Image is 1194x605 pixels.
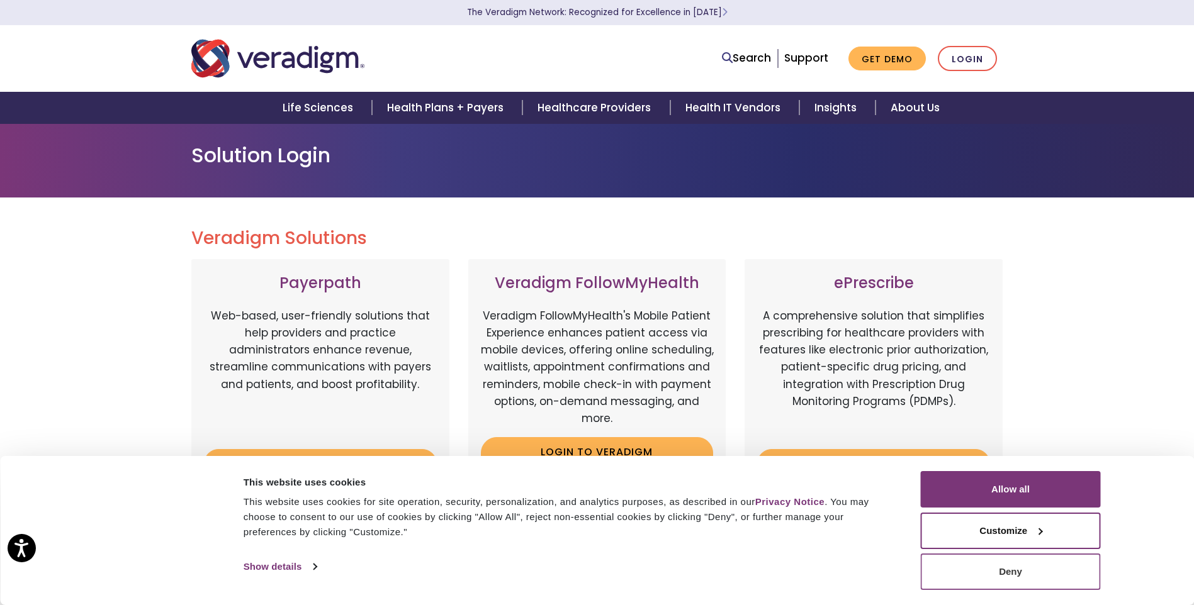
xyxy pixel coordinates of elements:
a: Show details [244,557,317,576]
h1: Solution Login [191,143,1003,167]
p: Veradigm FollowMyHealth's Mobile Patient Experience enhances patient access via mobile devices, o... [481,308,714,427]
div: This website uses cookies [244,475,893,490]
a: Health Plans + Payers [372,92,522,124]
a: Health IT Vendors [670,92,799,124]
a: Get Demo [848,47,926,71]
a: Login to Veradigm FollowMyHealth [481,437,714,478]
span: Learn More [722,6,728,18]
button: Customize [921,513,1101,549]
p: A comprehensive solution that simplifies prescribing for healthcare providers with features like ... [757,308,990,440]
a: Login to ePrescribe [757,449,990,478]
a: Life Sciences [268,92,372,124]
h3: Payerpath [204,274,437,292]
a: Login [938,46,997,72]
h3: ePrescribe [757,274,990,292]
a: Insights [799,92,876,124]
p: Web-based, user-friendly solutions that help providers and practice administrators enhance revenu... [204,308,437,440]
img: Veradigm logo [191,38,364,79]
a: Privacy Notice [755,496,825,507]
a: Login to Payerpath [204,449,437,478]
a: Support [784,50,828,65]
a: The Veradigm Network: Recognized for Excellence in [DATE]Learn More [467,6,728,18]
a: About Us [876,92,955,124]
div: This website uses cookies for site operation, security, personalization, and analytics purposes, ... [244,494,893,540]
h3: Veradigm FollowMyHealth [481,274,714,292]
a: Search [722,50,771,67]
a: Healthcare Providers [522,92,670,124]
h2: Veradigm Solutions [191,228,1003,249]
button: Allow all [921,471,1101,508]
button: Deny [921,553,1101,590]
